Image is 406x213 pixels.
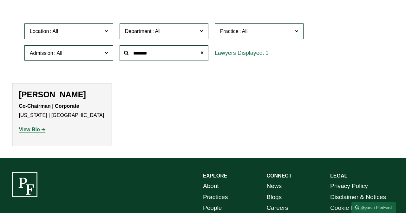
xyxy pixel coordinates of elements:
[30,50,53,56] span: Admission
[19,102,105,120] p: [US_STATE] | [GEOGRAPHIC_DATA]
[267,192,282,203] a: Blogs
[203,181,219,191] a: About
[267,173,292,178] strong: CONNECT
[265,50,269,56] span: 1
[267,181,282,191] a: News
[330,192,386,203] a: Disclaimer & Notices
[330,181,368,191] a: Privacy Policy
[19,127,40,132] strong: View Bio
[203,173,227,178] strong: EXPLORE
[19,127,45,132] a: View Bio
[203,192,228,203] a: Practices
[330,173,347,178] strong: LEGAL
[351,202,396,213] a: Search this site
[220,29,239,34] span: Practice
[19,90,105,100] h2: [PERSON_NAME]
[30,29,49,34] span: Location
[19,103,79,109] strong: Co-Chairman | Corporate
[125,29,152,34] span: Department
